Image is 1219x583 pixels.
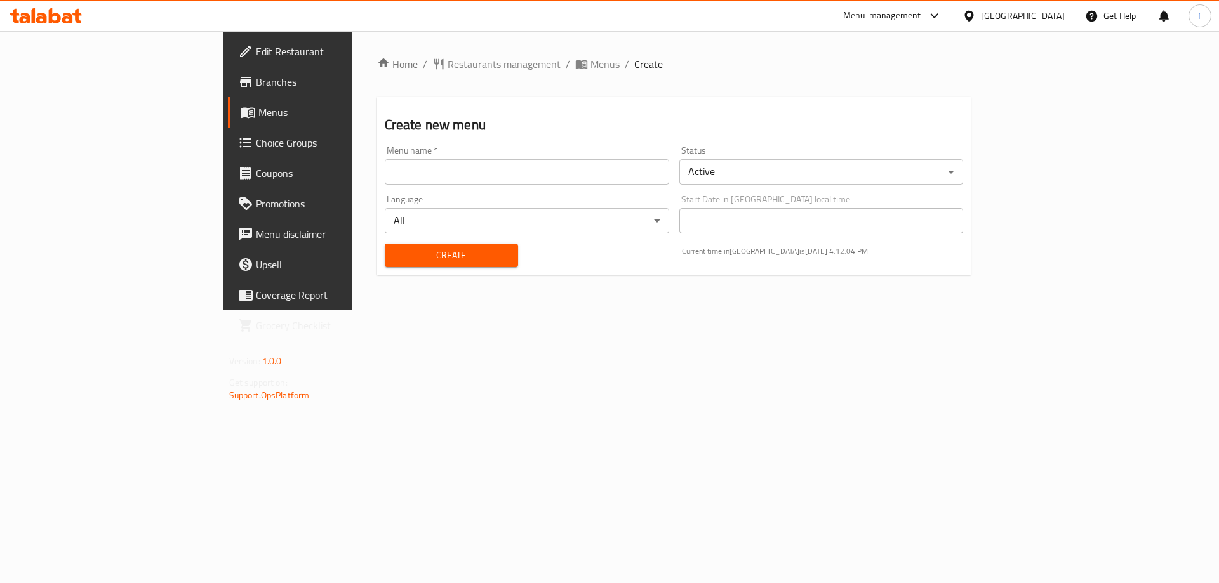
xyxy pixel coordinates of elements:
a: Edit Restaurant [228,36,427,67]
p: Current time in [GEOGRAPHIC_DATA] is [DATE] 4:12:04 PM [682,246,964,257]
li: / [625,56,629,72]
a: Grocery Checklist [228,310,427,341]
span: Restaurants management [448,56,561,72]
h2: Create new menu [385,115,964,134]
a: Menus [228,97,427,128]
span: Get support on: [229,374,288,391]
a: Branches [228,67,427,97]
nav: breadcrumb [377,56,971,72]
span: Edit Restaurant [256,44,416,59]
a: Promotions [228,188,427,219]
a: Upsell [228,249,427,280]
button: Create [385,244,518,267]
span: Menus [258,105,416,120]
span: Coverage Report [256,287,416,303]
span: Coupons [256,166,416,181]
a: Coverage Report [228,280,427,310]
span: Upsell [256,257,416,272]
div: Active [679,159,964,185]
a: Support.OpsPlatform [229,387,310,403]
div: [GEOGRAPHIC_DATA] [981,9,1065,23]
a: Menu disclaimer [228,219,427,249]
span: Promotions [256,196,416,211]
span: Menu disclaimer [256,226,416,242]
a: Coupons [228,158,427,188]
span: Version: [229,353,260,369]
span: Grocery Checklist [256,318,416,333]
span: Branches [256,74,416,89]
a: Menus [575,56,620,72]
div: Menu-management [843,8,921,23]
span: 1.0.0 [262,353,282,369]
span: f [1198,9,1201,23]
span: Choice Groups [256,135,416,150]
input: Please enter Menu name [385,159,669,185]
a: Restaurants management [432,56,561,72]
li: / [566,56,570,72]
span: Menus [590,56,620,72]
div: All [385,208,669,233]
span: Create [634,56,663,72]
a: Choice Groups [228,128,427,158]
span: Create [395,247,508,263]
